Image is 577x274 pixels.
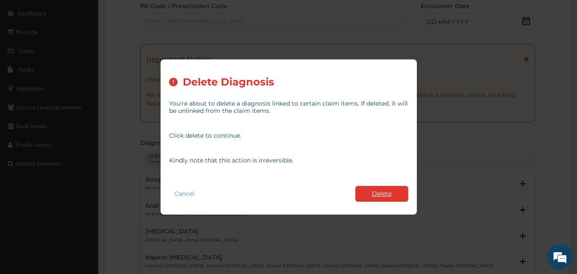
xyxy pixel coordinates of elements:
[169,100,408,115] p: You're about to delete a diagnosis linked to certain claim items. If deleted, it will be unlinked...
[16,43,35,64] img: d_794563401_company_1708531726252_794563401
[4,183,163,213] textarea: Type your message and hit 'Enter'
[355,186,408,202] button: Delete
[183,77,274,88] h2: Delete Diagnosis
[169,157,408,164] p: Kindly note that this action is irreversible.
[169,132,408,139] p: Click delete to continue.
[44,48,144,59] div: Chat with us now
[140,4,161,25] div: Minimize live chat window
[169,188,199,200] button: Cancel
[50,82,118,169] span: We're online!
